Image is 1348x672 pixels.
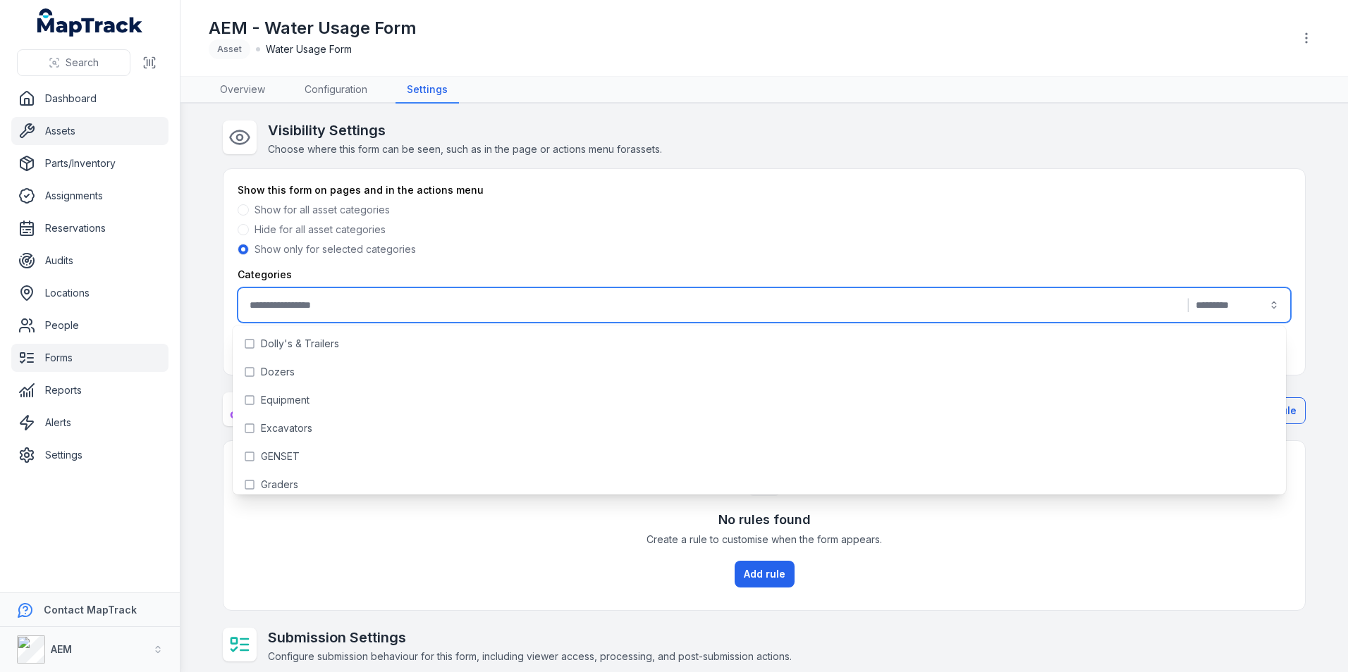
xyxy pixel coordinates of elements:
label: Hide for all asset categories [255,223,386,237]
span: Choose where this form can be seen, such as in the page or actions menu for assets . [268,143,662,155]
span: Configure submission behaviour for this form, including viewer access, processing, and post-submi... [268,650,792,662]
a: Alerts [11,409,168,437]
span: Create a rule to customise when the form appears. [647,533,882,547]
a: Settings [396,77,459,104]
span: Water Usage Form [266,42,352,56]
span: Graders [261,478,298,492]
a: MapTrack [37,8,143,37]
a: Overview [209,77,276,104]
span: Equipment [261,393,310,407]
label: Show this form on pages and in the actions menu [238,183,484,197]
label: Show only for selected categories [255,242,416,256]
label: Show for all asset categories [255,203,390,217]
span: Dolly's & Trailers [261,337,339,351]
div: Asset [209,39,250,59]
a: Reservations [11,214,168,242]
a: Configuration [293,77,379,104]
button: Add rule [735,561,795,587]
h2: Submission Settings [268,628,792,647]
a: Assignments [11,182,168,210]
a: Settings [11,441,168,469]
span: GENSET [261,449,300,463]
a: Forms [11,344,168,372]
span: Search [66,56,99,70]
strong: AEM [51,643,72,655]
strong: Contact MapTrack [44,604,137,616]
span: Dozers [261,365,295,379]
button: Search [17,49,130,76]
a: Reports [11,376,168,404]
h1: AEM - Water Usage Form [209,17,417,39]
a: Audits [11,247,168,275]
a: Assets [11,117,168,145]
a: Locations [11,279,168,307]
button: | [238,287,1291,323]
a: Dashboard [11,85,168,113]
h3: No rules found [718,510,811,530]
a: People [11,311,168,340]
span: Excavators [261,421,312,435]
a: Parts/Inventory [11,149,168,178]
label: Categories [238,268,292,282]
h2: Visibility Settings [268,120,662,140]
